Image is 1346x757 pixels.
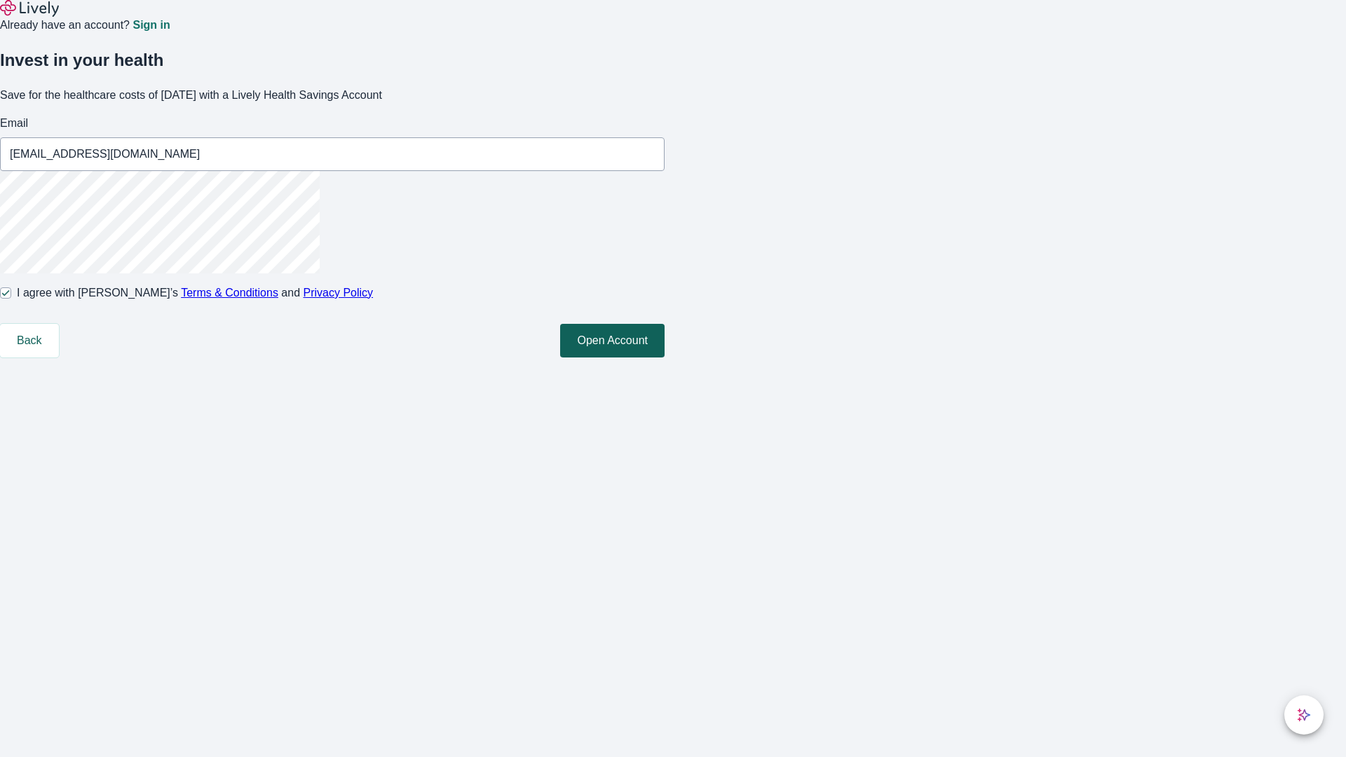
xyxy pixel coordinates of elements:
button: Open Account [560,324,665,357]
a: Privacy Policy [304,287,374,299]
a: Sign in [132,20,170,31]
a: Terms & Conditions [181,287,278,299]
button: chat [1284,695,1324,735]
span: I agree with [PERSON_NAME]’s and [17,285,373,301]
svg: Lively AI Assistant [1297,708,1311,722]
